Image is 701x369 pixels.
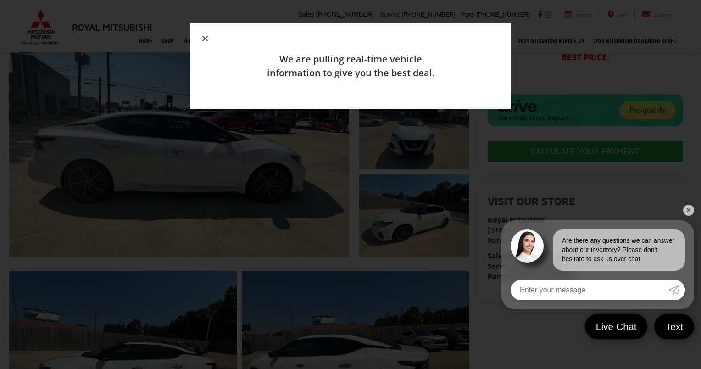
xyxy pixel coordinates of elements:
a: Submit [668,280,685,300]
a: Text [654,314,694,339]
a: Live Chat [585,314,648,339]
img: Agent profile photo [511,229,544,263]
span: Live Chat [591,320,641,333]
span: Text [661,320,688,333]
div: Are there any questions we can answer about our inventory? Please don't hesitate to ask us over c... [553,229,685,271]
input: Enter your message [511,280,668,300]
